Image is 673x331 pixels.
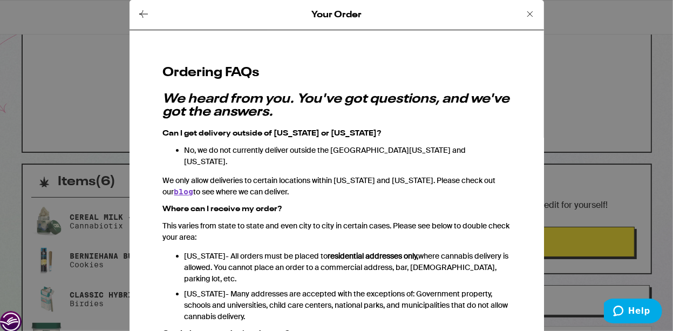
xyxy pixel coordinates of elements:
[163,205,511,213] h3: Where can I receive my order?
[174,187,194,196] a: blog
[185,289,226,299] span: [US_STATE]
[185,145,511,167] p: No, we do not currently deliver outside the [GEOGRAPHIC_DATA][US_STATE] and [US_STATE].
[185,251,511,285] li: - All orders must be placed to where cannabis delivery is allowed. You cannot place an order to a...
[163,93,510,119] em: We heard from you. You've got questions, and we've got the answers.
[328,251,419,261] strong: residential addresses only,
[185,288,511,322] li: - Many addresses are accepted with the exceptions of: Government property, schools and universiti...
[163,175,511,198] p: We only allow deliveries to certain locations within [US_STATE] and [US_STATE]. Please check out ...
[163,64,511,82] h2: Ordering FAQs
[604,299,662,326] iframe: Opens a widget where you can find more information
[185,251,226,261] span: [US_STATE]
[163,130,511,137] h3: Can I get delivery outside of [US_STATE] or [US_STATE]?
[163,220,511,243] p: This varies from state to state and even city to city in certain cases. Please see below to doubl...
